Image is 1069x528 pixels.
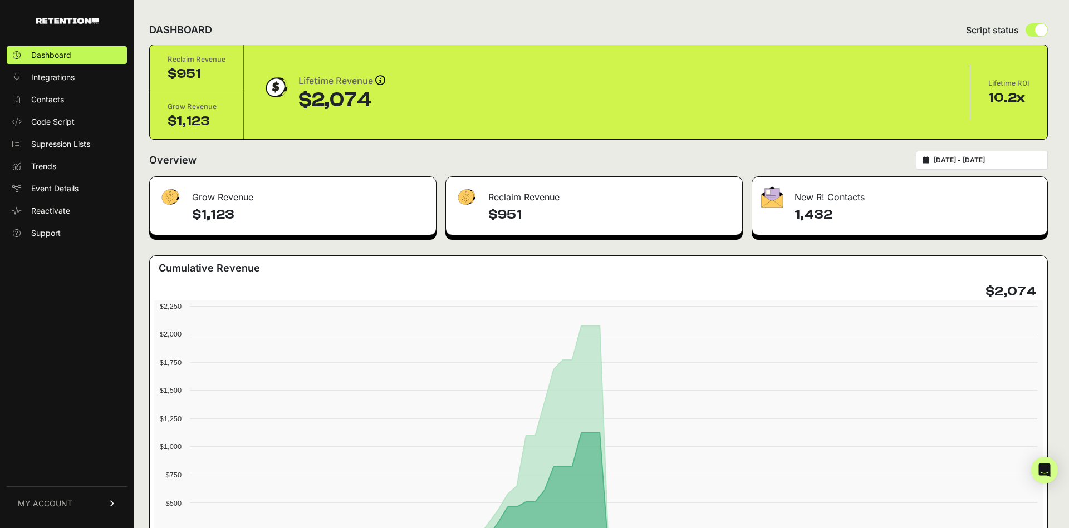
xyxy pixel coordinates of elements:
span: Supression Lists [31,139,90,150]
span: Support [31,228,61,239]
img: fa-envelope-19ae18322b30453b285274b1b8af3d052b27d846a4fbe8435d1a52b978f639a2.png [761,186,783,208]
div: $1,123 [168,112,225,130]
text: $1,000 [160,442,182,451]
div: $2,074 [298,89,385,111]
div: Lifetime Revenue [298,73,385,89]
a: Reactivate [7,202,127,220]
div: Grow Revenue [168,101,225,112]
h4: 1,432 [795,206,1038,224]
text: $500 [166,499,182,507]
h4: $951 [488,206,733,224]
text: $2,000 [160,330,182,338]
div: Grow Revenue [150,177,436,210]
a: Trends [7,157,127,175]
text: $1,250 [160,414,182,423]
h3: Cumulative Revenue [159,260,260,276]
h2: DASHBOARD [149,22,212,38]
a: Event Details [7,180,127,198]
span: Event Details [31,183,79,194]
a: Contacts [7,91,127,108]
div: $951 [168,65,225,83]
a: Integrations [7,68,127,86]
span: Trends [31,161,56,172]
span: Dashboard [31,50,71,61]
div: Open Intercom Messenger [1031,457,1058,483]
div: Reclaim Revenue [168,54,225,65]
a: Dashboard [7,46,127,64]
text: $1,500 [160,386,182,394]
a: Code Script [7,113,127,131]
img: Retention.com [36,18,99,24]
span: Integrations [31,72,75,83]
span: Contacts [31,94,64,105]
img: fa-dollar-13500eef13a19c4ab2b9ed9ad552e47b0d9fc28b02b83b90ba0e00f96d6372e9.png [159,186,181,208]
text: $750 [166,471,182,479]
a: MY ACCOUNT [7,486,127,520]
h4: $2,074 [985,283,1036,300]
img: dollar-coin-05c43ed7efb7bc0c12610022525b4bbbb207c7efeef5aecc26f025e68dcafac9.png [262,73,290,101]
h2: Overview [149,152,197,168]
div: Reclaim Revenue [446,177,742,210]
div: Lifetime ROI [988,78,1029,89]
span: MY ACCOUNT [18,498,72,509]
span: Script status [966,23,1019,37]
h4: $1,123 [192,206,427,224]
text: $2,250 [160,302,182,310]
text: $1,750 [160,358,182,367]
img: fa-dollar-13500eef13a19c4ab2b9ed9ad552e47b0d9fc28b02b83b90ba0e00f96d6372e9.png [455,186,477,208]
div: New R! Contacts [752,177,1047,210]
span: Code Script [31,116,75,127]
a: Supression Lists [7,135,127,153]
span: Reactivate [31,205,70,216]
a: Support [7,224,127,242]
div: 10.2x [988,89,1029,107]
